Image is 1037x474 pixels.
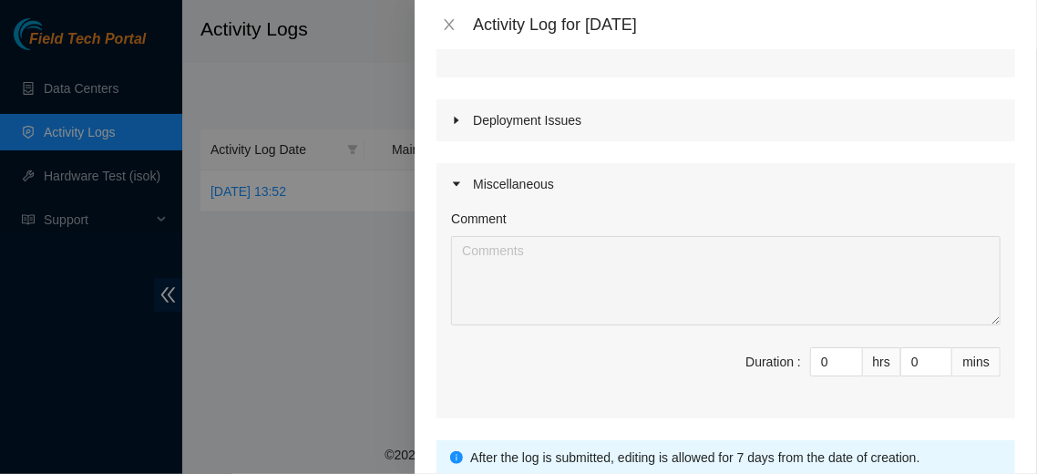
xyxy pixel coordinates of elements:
textarea: Comment [451,236,1001,325]
span: caret-right [451,179,462,190]
div: Activity Log for [DATE] [473,15,1015,35]
button: Close [436,16,462,34]
div: Miscellaneous [436,163,1015,205]
div: mins [952,347,1001,376]
div: hrs [863,347,901,376]
span: close [442,17,457,32]
div: After the log is submitted, editing is allowed for 7 days from the date of creation. [470,448,1001,468]
span: info-circle [450,451,463,464]
div: Duration : [745,352,801,372]
label: Comment [451,209,507,229]
div: Deployment Issues [436,99,1015,141]
span: caret-right [451,115,462,126]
